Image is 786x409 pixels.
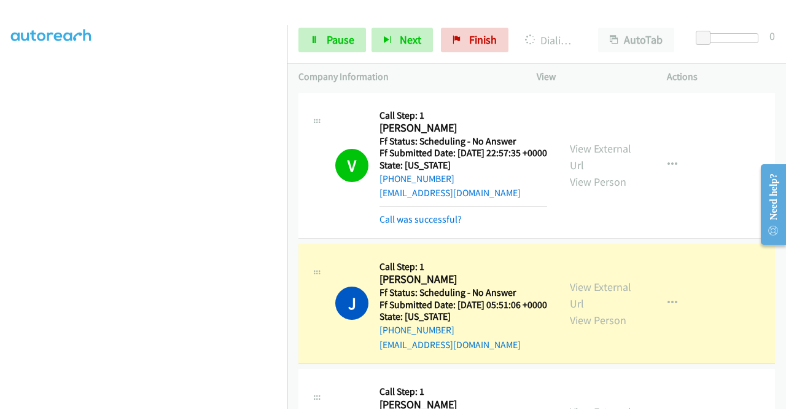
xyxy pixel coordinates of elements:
a: View External Url [570,141,631,172]
a: [EMAIL_ADDRESS][DOMAIN_NAME] [379,339,521,351]
h5: State: [US_STATE] [379,311,547,323]
h5: Call Step: 1 [379,261,547,273]
h5: Ff Submitted Date: [DATE] 22:57:35 +0000 [379,147,547,159]
p: Dialing [PERSON_NAME] [525,32,576,49]
p: View [537,69,645,84]
a: View Person [570,313,626,327]
h2: [PERSON_NAME] [379,121,543,135]
h1: V [335,149,368,182]
iframe: Resource Center [751,156,786,253]
a: Call was successful? [379,213,462,225]
h5: Ff Submitted Date: [DATE] 05:51:06 +0000 [379,299,547,311]
p: Actions [667,69,775,84]
h5: Call Step: 1 [379,386,547,398]
a: [PHONE_NUMBER] [379,324,454,336]
a: [PHONE_NUMBER] [379,173,454,185]
h2: [PERSON_NAME] [379,272,543,287]
span: Next [400,33,421,47]
a: Pause [298,28,366,52]
button: Next [372,28,433,52]
h5: Call Step: 1 [379,109,547,122]
span: Finish [469,33,497,47]
a: View Person [570,175,626,189]
div: 0 [769,28,775,44]
div: Delay between calls (in seconds) [702,33,758,43]
a: [EMAIL_ADDRESS][DOMAIN_NAME] [379,187,521,199]
button: AutoTab [598,28,674,52]
span: Pause [327,33,354,47]
h5: Ff Status: Scheduling - No Answer [379,287,547,299]
h5: Ff Status: Scheduling - No Answer [379,135,547,148]
a: View External Url [570,280,631,311]
h5: State: [US_STATE] [379,159,547,172]
a: Finish [441,28,508,52]
h1: J [335,287,368,320]
p: Company Information [298,69,515,84]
